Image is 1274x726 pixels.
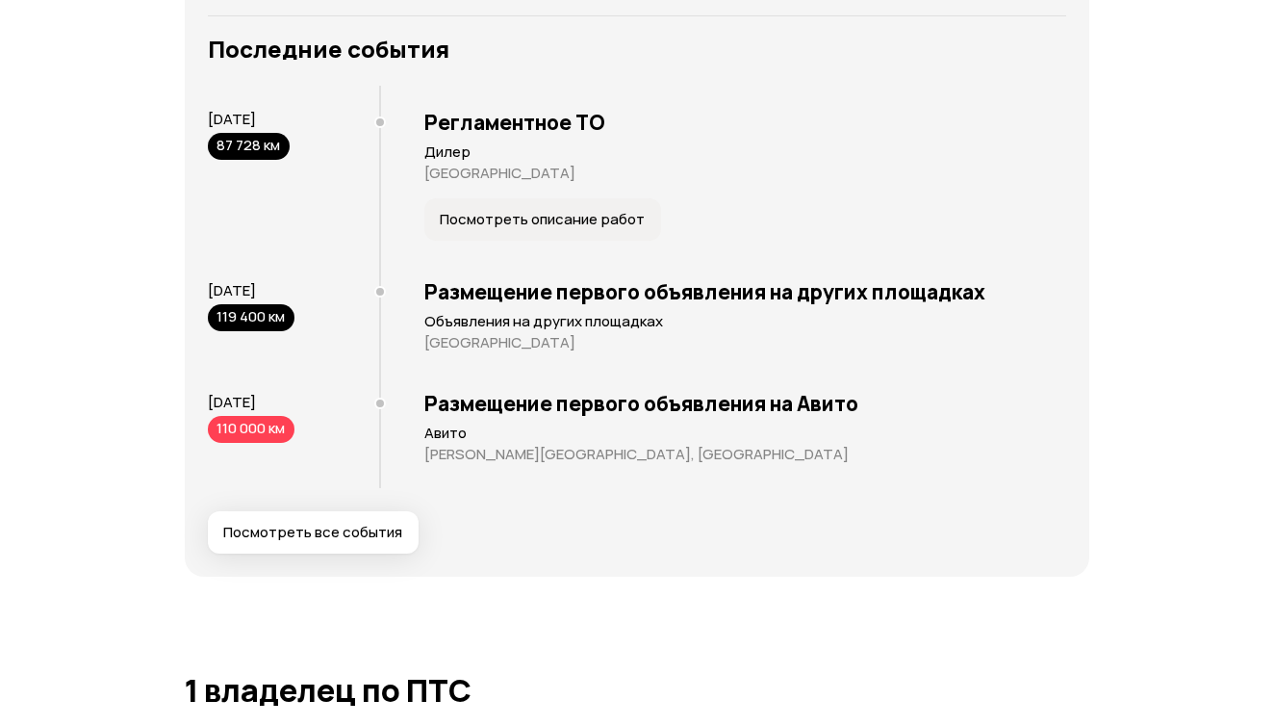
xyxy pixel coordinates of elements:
[424,110,1066,135] h3: Регламентное ТО
[440,210,645,229] span: Посмотреть описание работ
[208,133,290,160] div: 87 728 км
[424,164,1066,183] p: [GEOGRAPHIC_DATA]
[424,333,1066,352] p: [GEOGRAPHIC_DATA]
[424,445,1066,464] p: [PERSON_NAME][GEOGRAPHIC_DATA], [GEOGRAPHIC_DATA]
[208,304,294,331] div: 119 400 км
[223,523,402,542] span: Посмотреть все события
[424,312,1066,331] p: Объявления на других площадках
[208,416,294,443] div: 110 000 км
[208,511,419,554] button: Посмотреть все события
[208,392,256,412] span: [DATE]
[185,673,1089,708] h1: 1 владелец по ПТС
[424,424,1066,443] p: Авито
[424,279,1066,304] h3: Размещение первого объявления на других площадках
[424,143,1066,162] p: Дилер
[424,391,1066,416] h3: Размещение первого объявления на Авито
[424,198,661,241] button: Посмотреть описание работ
[208,280,256,300] span: [DATE]
[208,109,256,129] span: [DATE]
[208,36,1066,63] h3: Последние события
